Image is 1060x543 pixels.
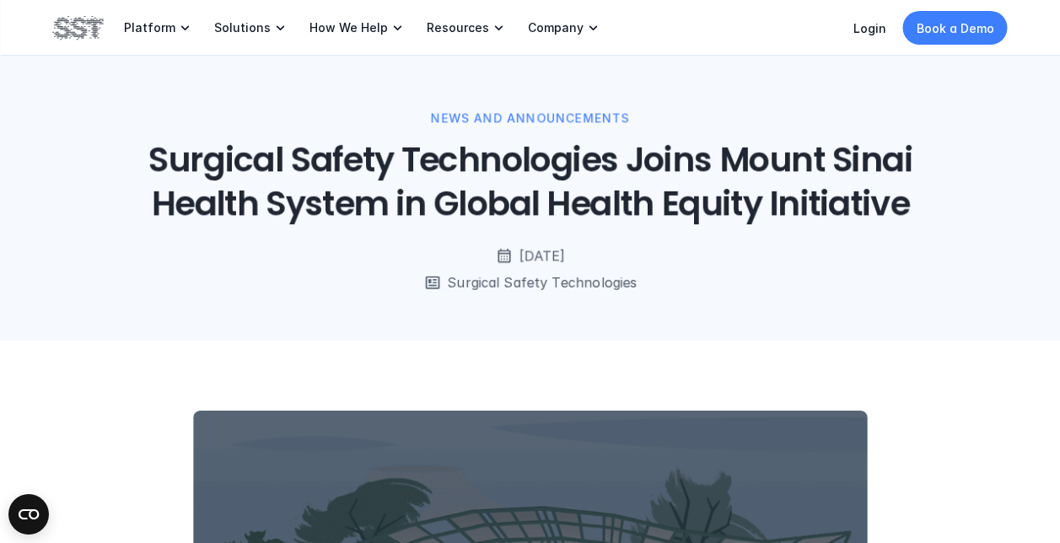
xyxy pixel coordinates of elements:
p: Solutions [214,20,271,35]
p: Company [528,20,584,35]
button: Open CMP widget [8,494,49,535]
a: Book a Demo [903,11,1008,45]
p: [DATE] [519,246,565,266]
p: Platform [124,20,175,35]
p: Resources [427,20,489,35]
p: How We Help [309,20,388,35]
p: Surgical Safety Technologies [447,273,637,293]
p: Book a Demo [917,19,994,37]
img: SST logo [53,13,104,42]
h1: Surgical Safety Technologies Joins Mount Sinai Health System in Global Health Equity Initiative [100,138,960,226]
a: Login [853,21,886,35]
p: News and Announcements [431,109,630,127]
